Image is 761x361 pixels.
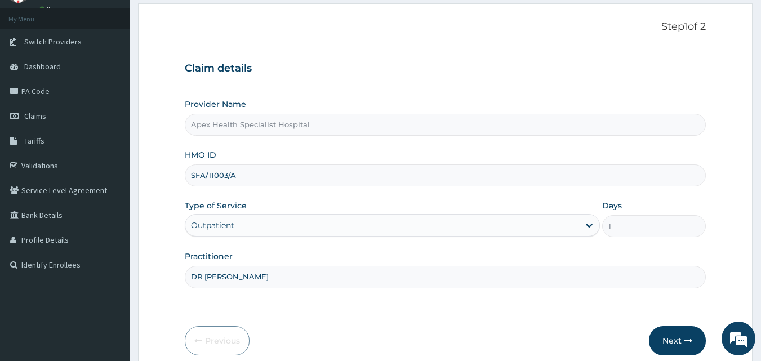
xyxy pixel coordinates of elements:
input: Enter Name [185,266,706,288]
div: Minimize live chat window [185,6,212,33]
span: Tariffs [24,136,44,146]
label: Type of Service [185,200,247,211]
label: Provider Name [185,99,246,110]
label: Practitioner [185,251,233,262]
a: Online [39,5,66,13]
span: Switch Providers [24,37,82,47]
div: Outpatient [191,220,234,231]
label: HMO ID [185,149,216,161]
span: Dashboard [24,61,61,72]
p: Step 1 of 2 [185,21,706,33]
label: Days [602,200,622,211]
textarea: Type your message and hit 'Enter' [6,241,215,280]
button: Previous [185,326,250,355]
input: Enter HMO ID [185,164,706,186]
div: Chat with us now [59,63,189,78]
button: Next [649,326,706,355]
img: d_794563401_company_1708531726252_794563401 [21,56,46,84]
span: Claims [24,111,46,121]
span: We're online! [65,109,155,222]
h3: Claim details [185,63,706,75]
